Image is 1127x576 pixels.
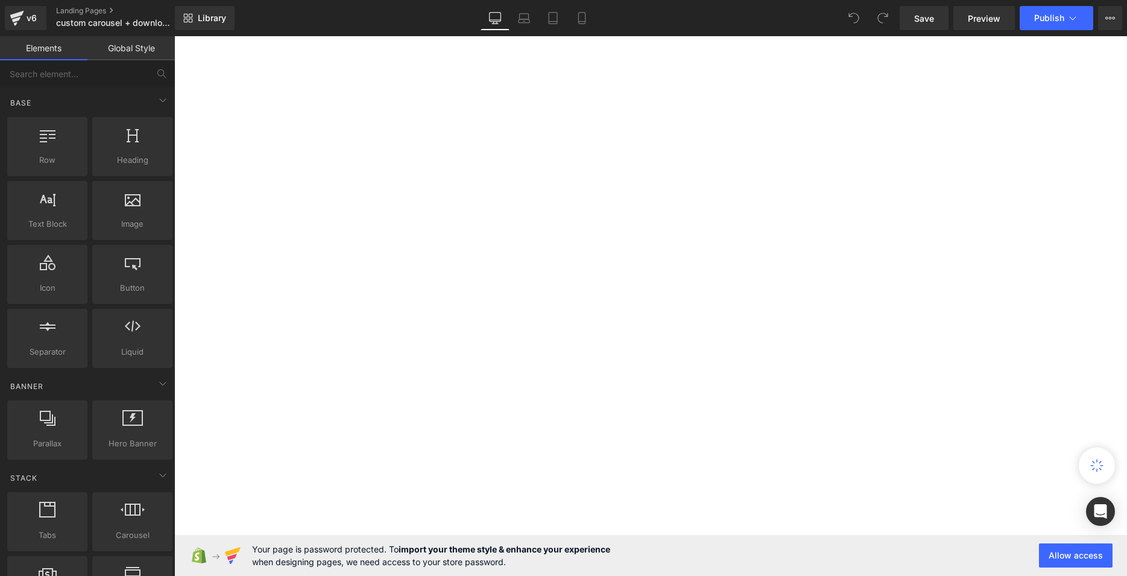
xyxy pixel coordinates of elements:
[11,437,84,450] span: Parallax
[175,6,235,30] a: New Library
[1020,6,1093,30] button: Publish
[11,282,84,294] span: Icon
[11,218,84,230] span: Text Block
[1086,497,1115,526] div: Open Intercom Messenger
[56,6,195,16] a: Landing Pages
[968,12,1000,25] span: Preview
[481,6,510,30] a: Desktop
[87,36,175,60] a: Global Style
[9,381,45,392] span: Banner
[953,6,1015,30] a: Preview
[9,472,39,484] span: Stack
[56,18,172,28] span: custom carousel + download pdf
[871,6,895,30] button: Redo
[11,346,84,358] span: Separator
[24,10,39,26] div: v6
[914,12,934,25] span: Save
[11,529,84,542] span: Tabs
[842,6,866,30] button: Undo
[1098,6,1122,30] button: More
[11,154,84,166] span: Row
[5,6,46,30] a: v6
[399,544,610,554] strong: import your theme style & enhance your experience
[510,6,538,30] a: Laptop
[538,6,567,30] a: Tablet
[96,282,169,294] span: Button
[96,218,169,230] span: Image
[96,529,169,542] span: Carousel
[96,437,169,450] span: Hero Banner
[96,154,169,166] span: Heading
[567,6,596,30] a: Mobile
[1039,543,1113,568] button: Allow access
[198,13,226,24] span: Library
[96,346,169,358] span: Liquid
[9,97,33,109] span: Base
[252,543,610,568] span: Your page is password protected. To when designing pages, we need access to your store password.
[1034,13,1064,23] span: Publish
